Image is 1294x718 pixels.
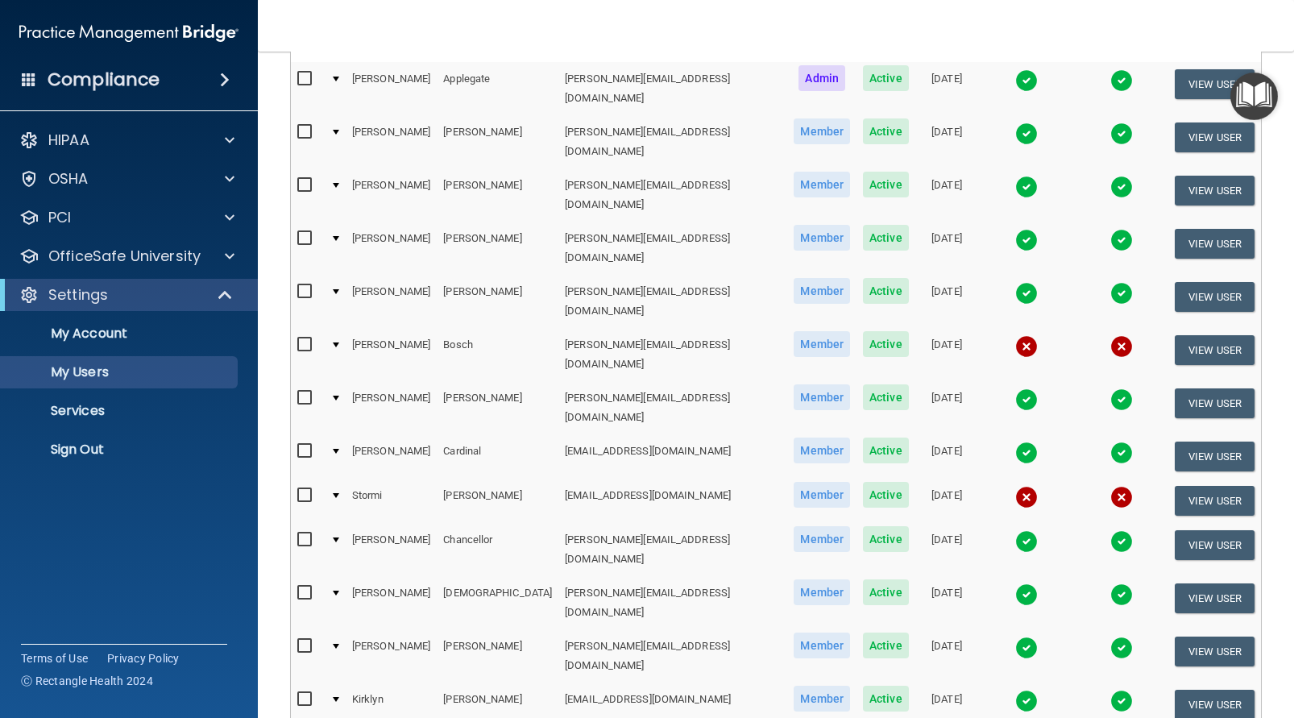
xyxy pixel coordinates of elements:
[915,62,979,115] td: [DATE]
[863,331,909,357] span: Active
[558,168,787,222] td: [PERSON_NAME][EMAIL_ADDRESS][DOMAIN_NAME]
[48,247,201,266] p: OfficeSafe University
[1175,530,1255,560] button: View User
[1015,282,1038,305] img: tick.e7d51cea.svg
[1175,229,1255,259] button: View User
[437,62,558,115] td: Applegate
[863,384,909,410] span: Active
[21,673,153,689] span: Ⓒ Rectangle Health 2024
[915,275,979,328] td: [DATE]
[863,526,909,552] span: Active
[437,523,558,576] td: Chancellor
[48,131,89,150] p: HIPAA
[346,275,437,328] td: [PERSON_NAME]
[915,434,979,479] td: [DATE]
[794,331,850,357] span: Member
[346,328,437,381] td: [PERSON_NAME]
[794,118,850,144] span: Member
[1110,442,1133,464] img: tick.e7d51cea.svg
[794,686,850,712] span: Member
[1015,530,1038,553] img: tick.e7d51cea.svg
[1110,229,1133,251] img: tick.e7d51cea.svg
[107,650,180,666] a: Privacy Policy
[863,686,909,712] span: Active
[1110,690,1133,712] img: tick.e7d51cea.svg
[558,576,787,629] td: [PERSON_NAME][EMAIL_ADDRESS][DOMAIN_NAME]
[915,328,979,381] td: [DATE]
[1015,122,1038,145] img: tick.e7d51cea.svg
[1015,690,1038,712] img: tick.e7d51cea.svg
[1110,122,1133,145] img: tick.e7d51cea.svg
[1110,69,1133,92] img: tick.e7d51cea.svg
[1175,122,1255,152] button: View User
[1015,442,1038,464] img: tick.e7d51cea.svg
[48,285,108,305] p: Settings
[558,381,787,434] td: [PERSON_NAME][EMAIL_ADDRESS][DOMAIN_NAME]
[558,275,787,328] td: [PERSON_NAME][EMAIL_ADDRESS][DOMAIN_NAME]
[19,247,234,266] a: OfficeSafe University
[794,278,850,304] span: Member
[558,479,787,523] td: [EMAIL_ADDRESS][DOMAIN_NAME]
[1175,176,1255,205] button: View User
[1015,69,1038,92] img: tick.e7d51cea.svg
[915,381,979,434] td: [DATE]
[19,285,234,305] a: Settings
[863,172,909,197] span: Active
[794,384,850,410] span: Member
[915,115,979,168] td: [DATE]
[346,479,437,523] td: Stormi
[1110,388,1133,411] img: tick.e7d51cea.svg
[863,118,909,144] span: Active
[1230,73,1278,120] button: Open Resource Center
[863,65,909,91] span: Active
[1175,335,1255,365] button: View User
[915,523,979,576] td: [DATE]
[1015,229,1038,251] img: tick.e7d51cea.svg
[915,629,979,683] td: [DATE]
[1015,176,1038,198] img: tick.e7d51cea.svg
[1175,69,1255,99] button: View User
[1015,486,1038,508] img: cross.ca9f0e7f.svg
[1175,282,1255,312] button: View User
[1110,282,1133,305] img: tick.e7d51cea.svg
[794,633,850,658] span: Member
[863,633,909,658] span: Active
[1110,530,1133,553] img: tick.e7d51cea.svg
[437,168,558,222] td: [PERSON_NAME]
[21,650,88,666] a: Terms of Use
[794,579,850,605] span: Member
[437,434,558,479] td: Cardinal
[346,523,437,576] td: [PERSON_NAME]
[437,222,558,275] td: [PERSON_NAME]
[10,326,230,342] p: My Account
[558,523,787,576] td: [PERSON_NAME][EMAIL_ADDRESS][DOMAIN_NAME]
[1175,388,1255,418] button: View User
[558,328,787,381] td: [PERSON_NAME][EMAIL_ADDRESS][DOMAIN_NAME]
[863,225,909,251] span: Active
[10,364,230,380] p: My Users
[558,62,787,115] td: [PERSON_NAME][EMAIL_ADDRESS][DOMAIN_NAME]
[1110,176,1133,198] img: tick.e7d51cea.svg
[794,438,850,463] span: Member
[19,208,234,227] a: PCI
[915,479,979,523] td: [DATE]
[863,579,909,605] span: Active
[794,526,850,552] span: Member
[863,482,909,508] span: Active
[437,275,558,328] td: [PERSON_NAME]
[1110,335,1133,358] img: cross.ca9f0e7f.svg
[558,629,787,683] td: [PERSON_NAME][EMAIL_ADDRESS][DOMAIN_NAME]
[437,381,558,434] td: [PERSON_NAME]
[19,131,234,150] a: HIPAA
[1015,335,1038,358] img: cross.ca9f0e7f.svg
[10,442,230,458] p: Sign Out
[48,68,160,91] h4: Compliance
[437,629,558,683] td: [PERSON_NAME]
[346,168,437,222] td: [PERSON_NAME]
[437,115,558,168] td: [PERSON_NAME]
[346,62,437,115] td: [PERSON_NAME]
[1110,486,1133,508] img: cross.ca9f0e7f.svg
[558,434,787,479] td: [EMAIL_ADDRESS][DOMAIN_NAME]
[48,208,71,227] p: PCI
[1175,442,1255,471] button: View User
